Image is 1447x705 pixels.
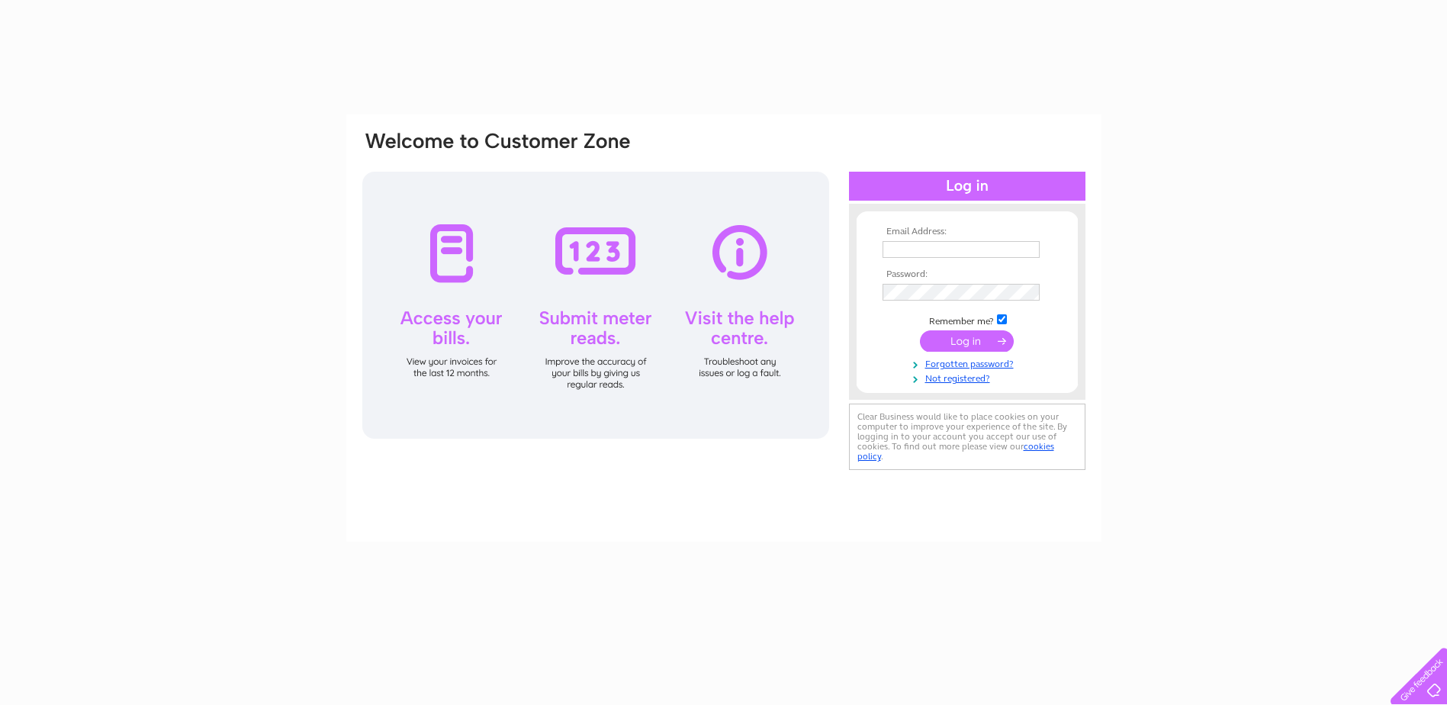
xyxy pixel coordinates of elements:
[879,312,1056,327] td: Remember me?
[879,227,1056,237] th: Email Address:
[857,441,1054,462] a: cookies policy
[883,370,1056,385] a: Not registered?
[879,269,1056,280] th: Password:
[849,404,1085,470] div: Clear Business would like to place cookies on your computer to improve your experience of the sit...
[920,330,1014,352] input: Submit
[883,356,1056,370] a: Forgotten password?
